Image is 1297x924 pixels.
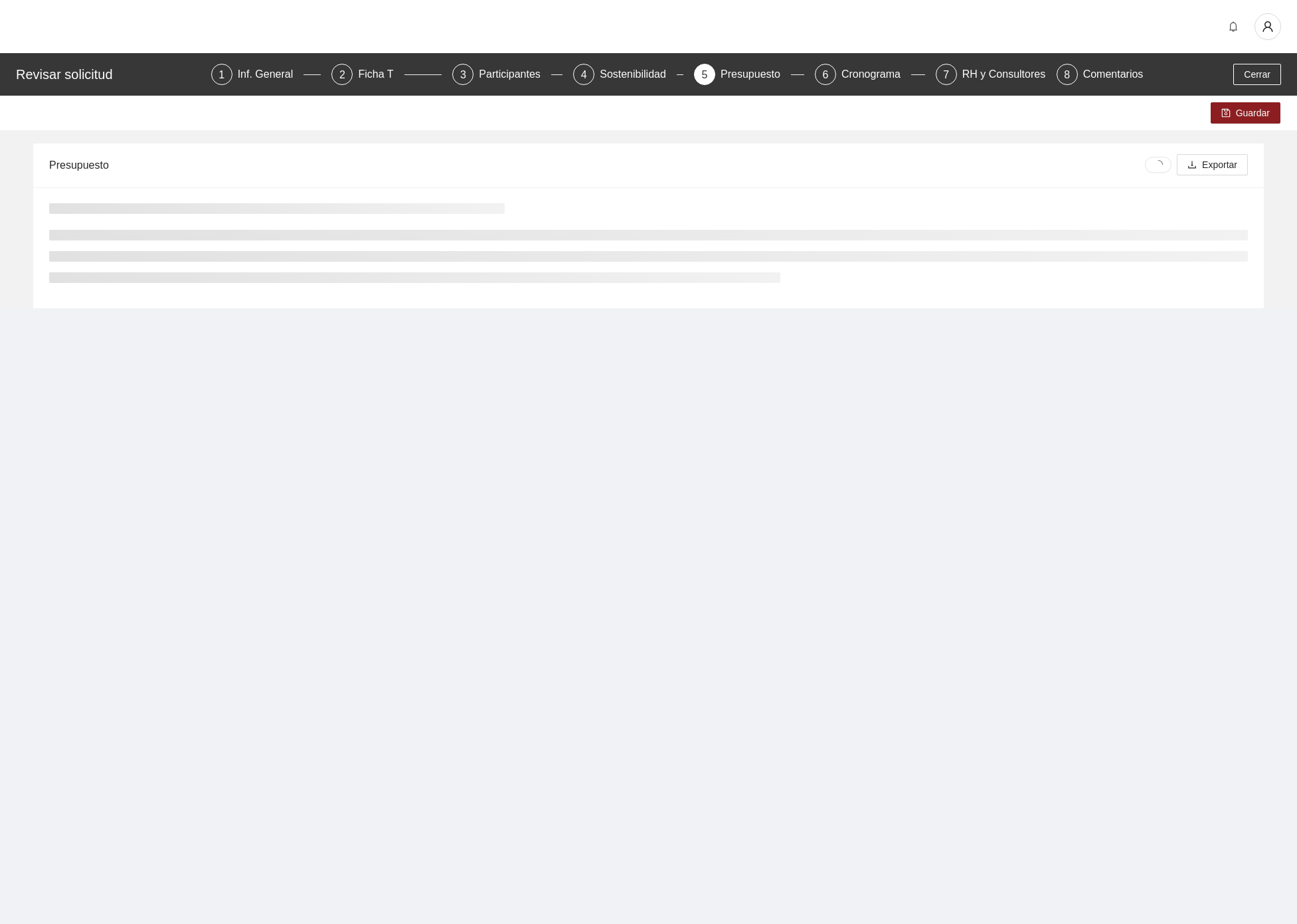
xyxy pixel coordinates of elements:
div: Comentarios [1083,64,1144,85]
div: 3Participantes [452,64,562,85]
span: save [1221,108,1231,119]
div: Presupuesto [721,64,791,85]
span: 8 [1064,69,1070,80]
button: Cerrar [1233,64,1281,85]
div: Revisar solicitud [16,64,203,85]
button: saveGuardar [1211,102,1280,124]
span: 4 [581,69,587,80]
span: 5 [702,69,708,80]
button: user [1254,13,1281,40]
span: Guardar [1236,106,1270,120]
div: Sostenibilidad [600,64,677,85]
div: Ficha T [358,64,404,85]
span: loading [1154,160,1163,169]
span: 1 [218,69,224,80]
span: Exportar [1202,157,1237,172]
button: bell [1223,16,1244,37]
button: downloadExportar [1177,154,1248,175]
div: 2Ficha T [331,64,442,85]
span: download [1187,160,1197,171]
span: 6 [822,69,828,80]
div: 1Inf. General [211,64,321,85]
div: 6Cronograma [815,64,925,85]
div: 8Comentarios [1057,64,1144,85]
div: 7RH y Consultores [936,64,1046,85]
span: Cerrar [1244,67,1270,82]
span: 3 [460,69,466,80]
div: Presupuesto [49,146,1145,184]
div: 4Sostenibilidad [573,64,683,85]
span: 2 [339,69,345,80]
span: user [1255,21,1280,33]
span: 7 [943,69,949,80]
div: Participantes [479,64,551,85]
div: 5Presupuesto [694,64,804,85]
div: RH y Consultores [962,64,1056,85]
span: bell [1223,21,1243,32]
div: Inf. General [238,64,304,85]
div: Cronograma [841,64,911,85]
